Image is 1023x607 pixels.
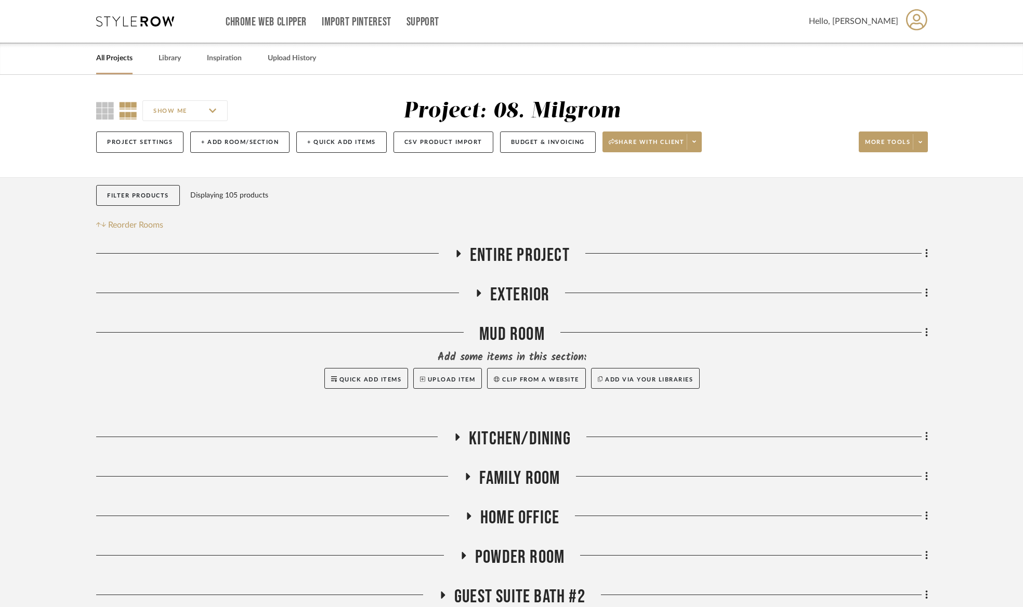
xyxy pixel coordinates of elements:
[394,131,493,153] button: CSV Product Import
[487,368,585,389] button: Clip from a website
[809,15,898,28] span: Hello, [PERSON_NAME]
[591,368,700,389] button: Add via your libraries
[609,138,685,154] span: Share with client
[602,131,702,152] button: Share with client
[108,219,163,231] span: Reorder Rooms
[470,244,570,267] span: Entire Project
[859,131,928,152] button: More tools
[865,138,910,154] span: More tools
[96,350,928,365] div: Add some items in this section:
[403,100,621,122] div: Project: 08. Milgrom
[339,377,402,382] span: Quick Add Items
[322,18,391,27] a: Import Pinterest
[96,185,180,206] button: Filter Products
[96,51,133,65] a: All Projects
[500,131,596,153] button: Budget & Invoicing
[413,368,482,389] button: Upload Item
[490,284,550,306] span: Exterior
[475,546,565,569] span: Powder Room
[96,131,183,153] button: Project Settings
[268,51,316,65] a: Upload History
[159,51,181,65] a: Library
[480,507,559,529] span: Home Office
[226,18,307,27] a: Chrome Web Clipper
[479,467,560,490] span: Family Room
[406,18,439,27] a: Support
[190,131,290,153] button: + Add Room/Section
[190,185,268,206] div: Displaying 105 products
[96,219,163,231] button: Reorder Rooms
[324,368,409,389] button: Quick Add Items
[207,51,242,65] a: Inspiration
[296,131,387,153] button: + Quick Add Items
[469,428,571,450] span: Kitchen/Dining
